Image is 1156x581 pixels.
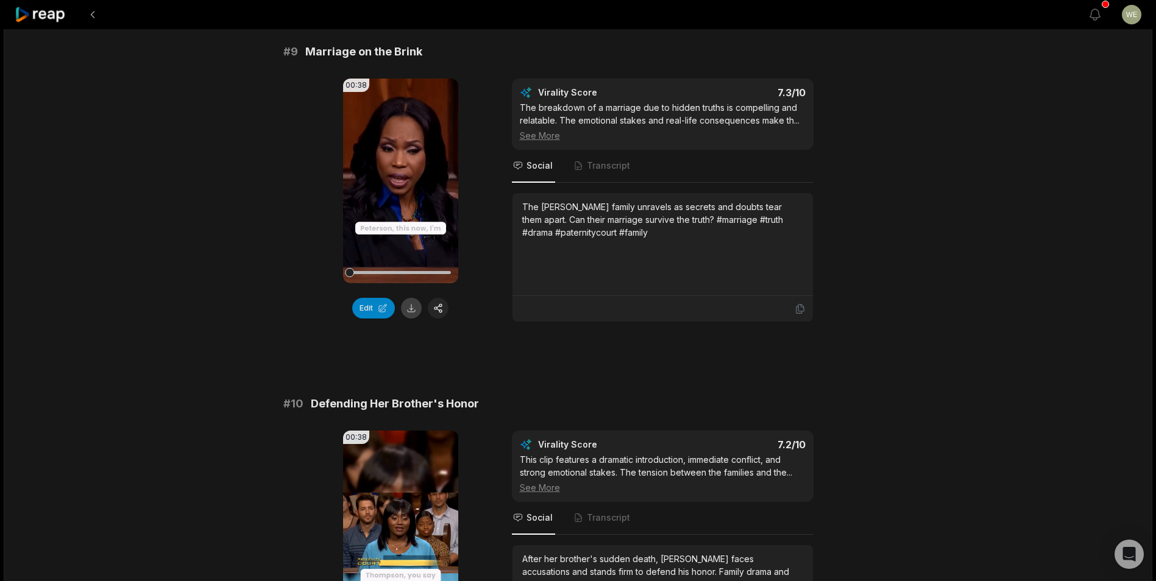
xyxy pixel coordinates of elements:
[1115,540,1144,569] div: Open Intercom Messenger
[538,438,669,451] div: Virality Score
[527,512,553,524] span: Social
[587,160,630,172] span: Transcript
[343,79,458,283] video: Your browser does not support mp4 format.
[283,43,298,60] span: # 9
[520,481,806,494] div: See More
[520,129,806,142] div: See More
[675,86,806,99] div: 7.3 /10
[520,453,806,494] div: This clip features a dramatic introduction, immediate conflict, and strong emotional stakes. The ...
[520,101,806,142] div: The breakdown of a marriage due to hidden truths is compelling and relatable. The emotional stake...
[311,395,479,412] span: Defending Her Brother's Honor
[283,395,303,412] span: # 10
[352,298,395,319] button: Edit
[538,86,669,99] div: Virality Score
[675,438,806,451] div: 7.2 /10
[512,502,814,535] nav: Tabs
[522,200,803,239] div: The [PERSON_NAME] family unravels as secrets and doubts tear them apart. Can their marriage survi...
[527,160,553,172] span: Social
[512,150,814,183] nav: Tabs
[587,512,630,524] span: Transcript
[305,43,422,60] span: Marriage on the Brink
